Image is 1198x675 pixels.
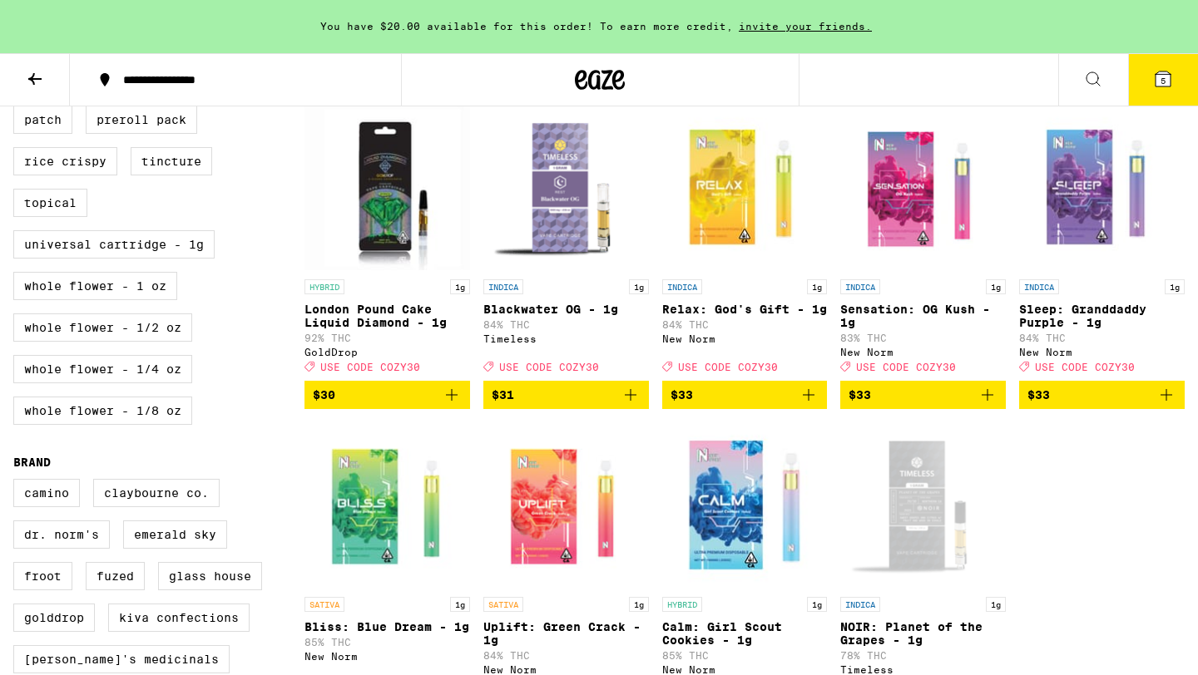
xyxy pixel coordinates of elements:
p: 1g [629,597,649,612]
div: New Norm [1019,347,1185,357]
span: USE CODE COZY30 [320,362,420,372]
p: 1g [450,279,470,294]
p: HYBRID [662,597,702,612]
label: Emerald Sky [123,520,227,549]
a: Open page for Blackwater OG - 1g from Timeless [483,105,649,381]
span: $31 [492,388,514,402]
span: $30 [313,388,335,402]
img: New Norm - Sleep: Granddaddy Purple - 1g [1019,105,1185,271]
p: INDICA [1019,279,1059,294]
label: Tincture [131,147,212,175]
div: Timeless [483,333,649,344]
span: USE CODE COZY30 [678,362,778,372]
label: Preroll Pack [86,106,197,134]
label: Topical [13,189,87,217]
div: New Norm [840,347,1006,357]
p: NOIR: Planet of the Grapes - 1g [840,620,1006,647]
p: 1g [1165,279,1185,294]
a: Open page for Relax: God's Gift - 1g from New Norm [662,105,828,381]
p: 1g [807,279,827,294]
label: [PERSON_NAME]'s Medicinals [13,645,230,673]
div: New Norm [662,333,828,344]
label: Whole Flower - 1 oz [13,272,177,300]
label: Rice Crispy [13,147,117,175]
span: invite your friends. [733,21,878,32]
span: USE CODE COZY30 [499,362,599,372]
span: $33 [671,388,693,402]
img: GoldDrop - London Pound Cake Liquid Diamond - 1g [304,105,470,271]
label: Froot [13,562,72,590]
img: New Norm - Sensation: OG Kush - 1g [840,105,1006,271]
img: Timeless - Blackwater OG - 1g [483,105,649,271]
a: Open page for London Pound Cake Liquid Diamond - 1g from GoldDrop [304,105,470,381]
p: Sensation: OG Kush - 1g [840,303,1006,329]
button: Add to bag [1019,381,1185,409]
p: Uplift: Green Crack - 1g [483,620,649,647]
span: USE CODE COZY30 [856,362,956,372]
div: New Norm [483,664,649,675]
div: New Norm [304,651,470,662]
p: INDICA [483,279,523,294]
label: Dr. Norm's [13,520,110,549]
span: $33 [1027,388,1050,402]
img: New Norm - Uplift: Green Crack - 1g [483,422,649,589]
p: Calm: Girl Scout Cookies - 1g [662,620,828,647]
p: Blackwater OG - 1g [483,303,649,316]
p: 84% THC [662,319,828,330]
div: Timeless [840,664,1006,675]
p: 1g [450,597,470,612]
a: Open page for Sensation: OG Kush - 1g from New Norm [840,105,1006,381]
label: Whole Flower - 1/8 oz [13,397,192,425]
p: 83% THC [840,333,1006,343]
p: INDICA [840,279,880,294]
p: 85% THC [304,637,470,648]
p: 85% THC [662,650,828,661]
label: Kiva Confections [108,604,250,632]
p: Bliss: Blue Dream - 1g [304,620,470,633]
p: 78% THC [840,650,1006,661]
span: You have $20.00 available for this order! To earn more credit, [320,21,733,32]
div: GoldDrop [304,347,470,357]
span: USE CODE COZY30 [1035,362,1135,372]
label: Whole Flower - 1/2 oz [13,313,192,342]
button: Add to bag [483,381,649,409]
p: 84% THC [1019,333,1185,343]
img: New Norm - Calm: Girl Scout Cookies - 1g [662,422,828,589]
p: 84% THC [483,650,649,661]
label: Glass House [158,562,262,590]
label: Whole Flower - 1/4 oz [13,355,192,383]
p: INDICA [840,597,880,612]
p: SATIVA [483,597,523,612]
p: 84% THC [483,319,649,330]
button: Add to bag [840,381,1006,409]
div: New Norm [662,664,828,675]
span: $33 [849,388,871,402]
p: Sleep: Granddaddy Purple - 1g [1019,303,1185,329]
p: 1g [986,597,1006,612]
a: Open page for Sleep: Granddaddy Purple - 1g from New Norm [1019,105,1185,381]
p: 1g [807,597,827,612]
label: Fuzed [86,562,145,590]
img: New Norm - Bliss: Blue Dream - 1g [304,422,470,589]
p: 92% THC [304,333,470,343]
span: 5 [1161,76,1166,86]
button: 5 [1128,54,1198,106]
p: 1g [986,279,1006,294]
label: Patch [13,106,72,134]
label: Claybourne Co. [93,479,220,507]
legend: Brand [13,456,51,469]
button: Add to bag [662,381,828,409]
p: INDICA [662,279,702,294]
p: 1g [629,279,649,294]
span: Hi. Need any help? [10,12,120,25]
p: London Pound Cake Liquid Diamond - 1g [304,303,470,329]
button: Add to bag [304,381,470,409]
p: HYBRID [304,279,344,294]
p: SATIVA [304,597,344,612]
p: Relax: God's Gift - 1g [662,303,828,316]
img: New Norm - Relax: God's Gift - 1g [662,105,828,271]
label: Universal Cartridge - 1g [13,230,215,259]
label: Camino [13,479,80,507]
label: GoldDrop [13,604,95,632]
